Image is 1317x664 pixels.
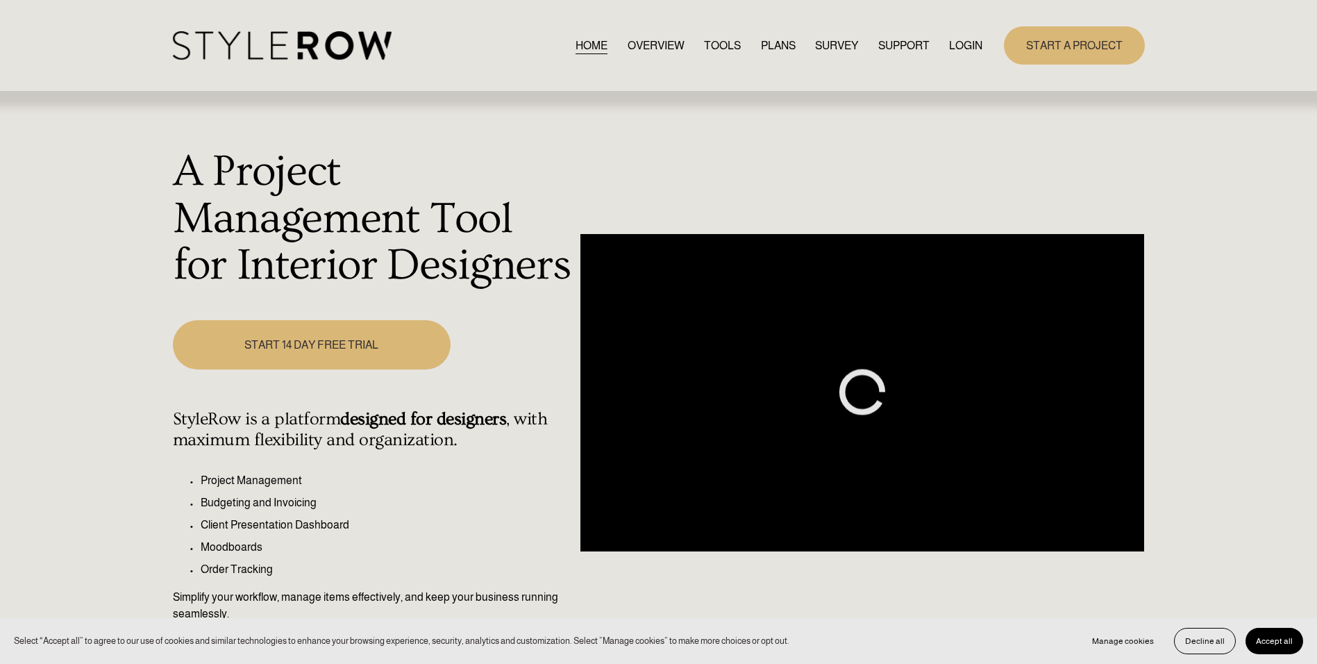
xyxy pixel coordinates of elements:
[628,36,685,55] a: OVERVIEW
[201,517,573,533] p: Client Presentation Dashboard
[1185,636,1225,646] span: Decline all
[173,31,392,60] img: StyleRow
[1004,26,1145,65] a: START A PROJECT
[201,539,573,556] p: Moodboards
[14,634,789,647] p: Select “Accept all” to agree to our use of cookies and similar technologies to enhance your brows...
[340,409,506,429] strong: designed for designers
[576,36,607,55] a: HOME
[173,409,573,451] h4: StyleRow is a platform , with maximum flexibility and organization.
[949,36,982,55] a: LOGIN
[201,495,573,511] p: Budgeting and Invoicing
[1174,628,1236,654] button: Decline all
[173,149,573,290] h1: A Project Management Tool for Interior Designers
[1092,636,1154,646] span: Manage cookies
[1082,628,1164,654] button: Manage cookies
[1256,636,1293,646] span: Accept all
[173,589,573,622] p: Simplify your workflow, manage items effectively, and keep your business running seamlessly.
[878,36,930,55] a: folder dropdown
[878,38,930,54] span: SUPPORT
[201,472,573,489] p: Project Management
[704,36,741,55] a: TOOLS
[201,561,573,578] p: Order Tracking
[173,320,451,370] a: START 14 DAY FREE TRIAL
[815,36,858,55] a: SURVEY
[1245,628,1303,654] button: Accept all
[761,36,796,55] a: PLANS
